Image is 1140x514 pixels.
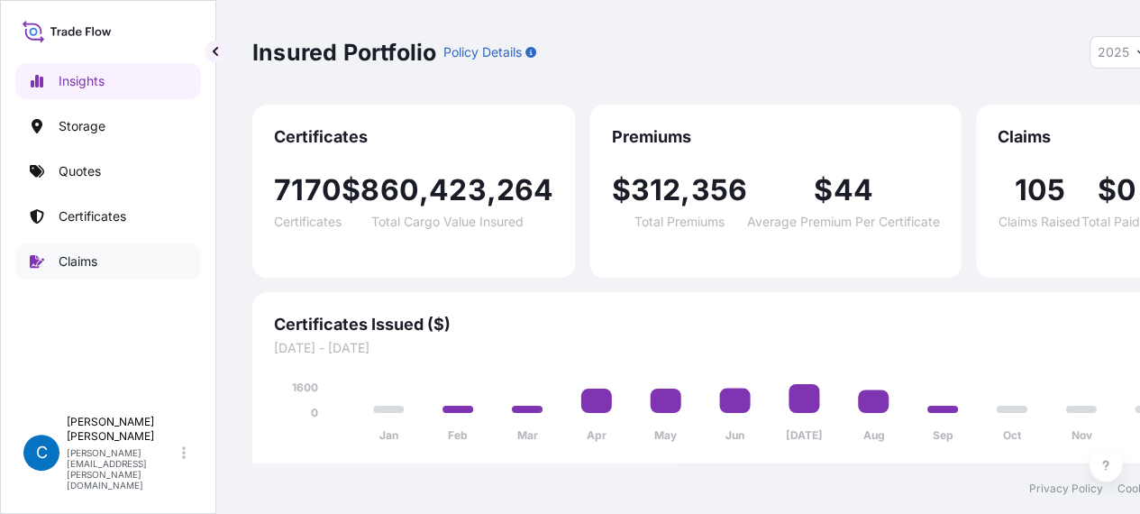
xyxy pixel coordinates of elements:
tspan: 1600 [292,381,318,394]
p: Quotes [59,162,101,180]
span: $ [814,176,833,205]
span: Claims Raised [999,216,1081,228]
span: 7170 [274,176,342,205]
a: Privacy Policy [1029,482,1103,496]
span: Premiums [611,126,940,148]
tspan: Feb [448,428,468,442]
tspan: Oct [1003,428,1022,442]
a: Insights [15,63,201,99]
span: $ [611,176,630,205]
span: Total Premiums [634,216,725,228]
span: 44 [833,176,872,205]
span: 860 [360,176,419,205]
tspan: Sep [933,428,953,442]
tspan: [DATE] [786,428,823,442]
tspan: Jun [725,428,744,442]
p: Insights [59,72,105,90]
tspan: Mar [517,428,538,442]
span: 423 [429,176,487,205]
span: 0 [1116,176,1135,205]
p: Insured Portfolio [252,38,436,67]
tspan: 0 [311,406,318,419]
span: Certificates [274,126,553,148]
a: Storage [15,108,201,144]
a: Quotes [15,153,201,189]
span: 105 [1014,176,1065,205]
p: Storage [59,117,105,135]
span: 312 [631,176,681,205]
tspan: Jan [379,428,398,442]
tspan: May [654,428,678,442]
span: , [680,176,690,205]
span: , [487,176,497,205]
p: Claims [59,252,97,271]
p: [PERSON_NAME][EMAIL_ADDRESS][PERSON_NAME][DOMAIN_NAME] [67,447,178,491]
tspan: Nov [1071,428,1092,442]
a: Claims [15,243,201,280]
span: 264 [497,176,554,205]
p: Policy Details [443,43,522,61]
tspan: Apr [587,428,606,442]
tspan: Aug [862,428,884,442]
p: [PERSON_NAME] [PERSON_NAME] [67,415,178,444]
span: 356 [690,176,747,205]
span: Average Premium Per Certificate [747,216,940,228]
span: $ [342,176,360,205]
span: Total Cargo Value Insured [371,216,524,228]
p: Certificates [59,207,126,225]
span: 2025 [1098,43,1129,61]
span: $ [1097,176,1116,205]
span: Certificates [274,216,342,228]
a: Certificates [15,198,201,234]
span: C [36,444,48,462]
span: , [419,176,429,205]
